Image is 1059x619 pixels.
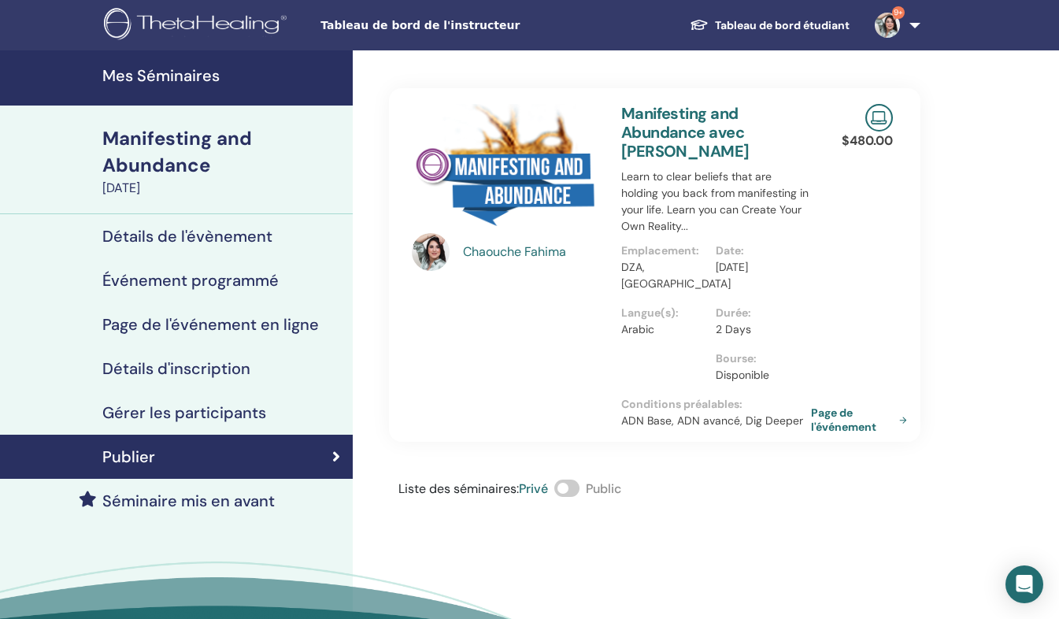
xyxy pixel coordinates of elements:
p: Learn to clear beliefs that are holding you back from manifesting in your life. Learn you can Cre... [621,169,811,235]
img: Live Online Seminar [865,104,893,132]
p: Emplacement : [621,243,707,259]
span: Liste des séminaires : [398,480,519,497]
p: Date : [716,243,802,259]
div: [DATE] [102,179,343,198]
p: Arabic [621,321,707,338]
p: 2 Days [716,321,802,338]
a: Chaouche Fahima [463,243,605,261]
h4: Gérer les participants [102,403,266,422]
p: Bourse : [716,350,802,367]
p: ADN Base, ADN avancé, Dig Deeper [621,413,811,429]
p: Disponible [716,367,802,384]
div: Manifesting and Abundance [102,125,343,179]
span: Tableau de bord de l'instructeur [320,17,557,34]
div: Open Intercom Messenger [1005,565,1043,603]
span: Privé [519,480,548,497]
a: Page de l'événement [811,406,913,434]
p: DZA, [GEOGRAPHIC_DATA] [621,259,707,292]
h4: Page de l'événement en ligne [102,315,319,334]
a: Manifesting and Abundance avec [PERSON_NAME] [621,103,750,161]
p: $ 480.00 [842,132,893,150]
img: graduation-cap-white.svg [690,18,709,32]
p: [DATE] [716,259,802,276]
img: logo.png [104,8,292,43]
h4: Publier [102,447,155,466]
h4: Mes Séminaires [102,66,343,85]
img: Manifesting and Abundance [412,104,602,238]
h4: Détails de l'évènement [102,227,272,246]
span: 9+ [892,6,905,19]
img: default.jpg [875,13,900,38]
h4: Séminaire mis en avant [102,491,275,510]
h4: Détails d'inscription [102,359,250,378]
p: Durée : [716,305,802,321]
a: Manifesting and Abundance[DATE] [93,125,353,198]
a: Tableau de bord étudiant [677,11,862,40]
p: Conditions préalables : [621,396,811,413]
img: default.jpg [412,233,450,271]
p: Langue(s) : [621,305,707,321]
span: Public [586,480,621,497]
h4: Événement programmé [102,271,279,290]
